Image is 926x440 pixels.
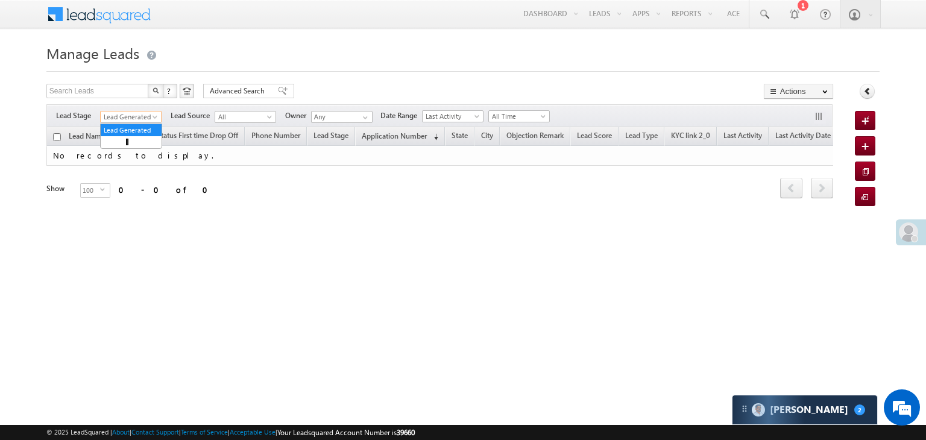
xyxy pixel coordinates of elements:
[500,129,570,145] a: Objection Remark
[397,428,415,437] span: 39660
[285,110,311,121] span: Owner
[118,131,238,140] span: Application Status First time Drop Off
[752,403,765,416] img: Carter
[446,129,474,145] a: State
[619,129,664,145] a: Lead Type
[230,428,276,436] a: Acceptable Use
[171,110,215,121] span: Lead Source
[307,129,354,145] a: Lead Stage
[423,111,480,122] span: Last Activity
[56,110,100,121] span: Lead Stage
[769,129,837,145] a: Last Activity Date
[112,428,130,436] a: About
[717,129,768,145] a: Last Activity
[488,110,550,122] a: All Time
[740,404,749,413] img: carter-drag
[181,428,228,436] a: Terms of Service
[429,132,438,142] span: (sorted descending)
[356,129,444,145] a: Application Number (sorted descending)
[46,183,71,194] div: Show
[489,111,546,122] span: All Time
[100,124,162,149] ul: Lead Generated
[131,428,179,436] a: Contact Support
[215,112,272,122] span: All
[153,87,159,93] img: Search
[811,179,833,198] a: next
[780,178,802,198] span: prev
[100,187,110,192] span: select
[625,131,658,140] span: Lead Type
[665,129,716,145] a: KYC link 2_0
[210,86,268,96] span: Advanced Search
[46,43,139,63] span: Manage Leads
[101,125,162,136] a: Lead Generated
[313,131,348,140] span: Lead Stage
[167,86,172,96] span: ?
[277,428,415,437] span: Your Leadsquared Account Number is
[112,129,244,145] a: Application Status First time Drop Off
[380,110,422,121] span: Date Range
[671,131,710,140] span: KYC link 2_0
[119,183,215,196] div: 0 - 0 of 0
[481,131,493,140] span: City
[63,130,111,145] a: Lead Name
[422,110,483,122] a: Last Activity
[101,112,158,122] span: Lead Generated
[163,84,177,98] button: ?
[577,131,612,140] span: Lead Score
[506,131,564,140] span: Objection Remark
[452,131,468,140] span: State
[362,131,427,140] span: Application Number
[764,84,833,99] button: Actions
[854,404,865,415] span: 2
[732,395,878,425] div: carter-dragCarter[PERSON_NAME]2
[811,178,833,198] span: next
[475,129,499,145] a: City
[245,129,306,145] a: Phone Number
[780,179,802,198] a: prev
[46,146,880,166] td: No records to display.
[770,404,848,415] span: Carter
[100,111,162,123] a: Lead Generated
[53,133,61,141] input: Check all records
[251,131,300,140] span: Phone Number
[571,129,618,145] a: Lead Score
[81,184,100,197] span: 100
[215,111,276,123] a: All
[46,427,415,438] span: © 2025 LeadSquared | | | | |
[356,112,371,124] a: Show All Items
[311,111,373,123] input: Type to Search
